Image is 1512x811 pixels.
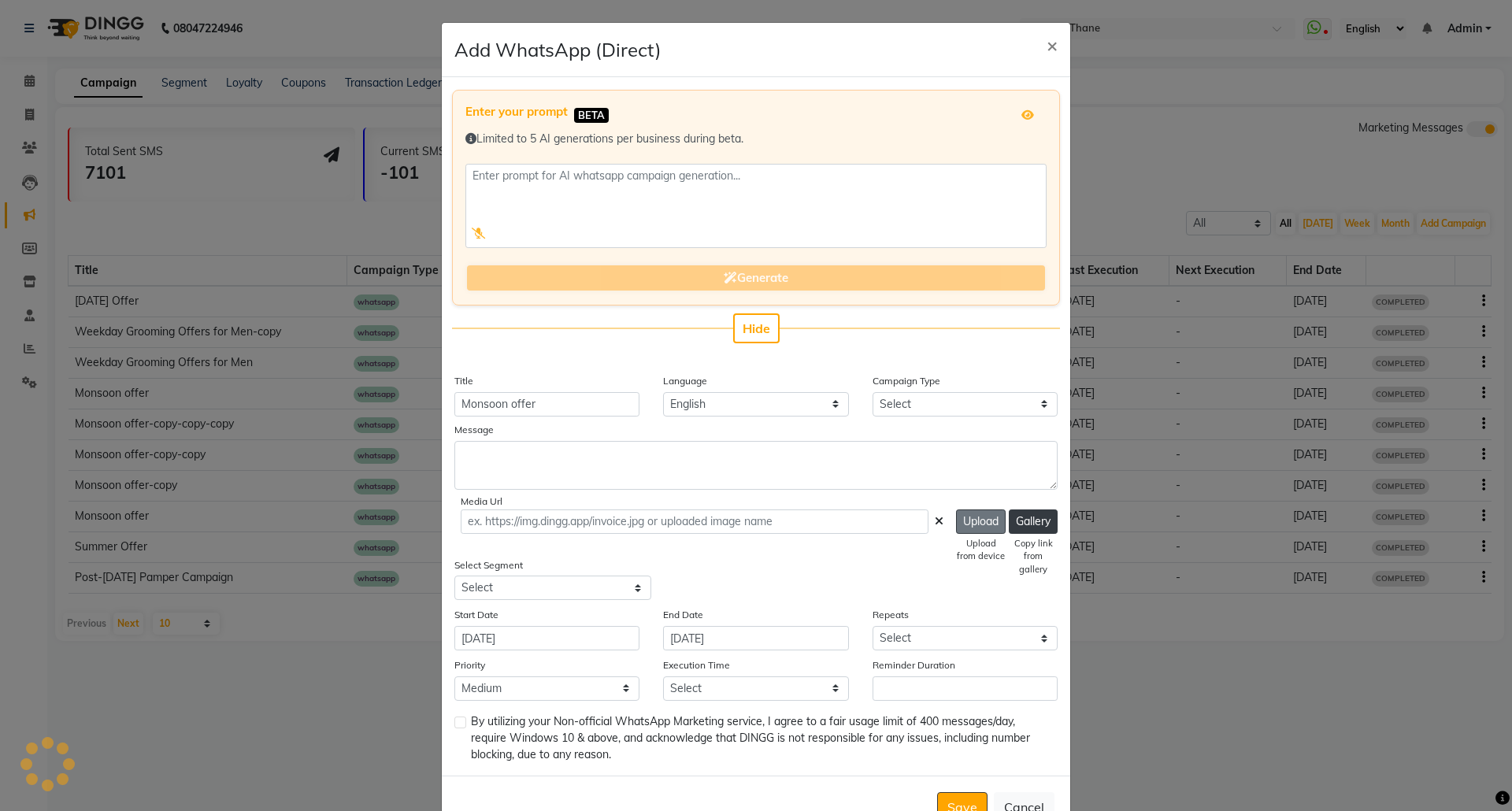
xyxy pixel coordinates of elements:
label: Campaign Type [873,374,940,388]
div: Upload from device [956,537,1006,564]
label: Language [663,374,707,388]
label: Title [454,374,473,388]
label: Priority [454,658,485,672]
label: Message [454,423,494,437]
input: Enter Title [454,392,639,417]
span: × [1047,33,1058,57]
div: Limited to 5 AI generations per business during beta. [465,131,1047,147]
input: ex. https://img.dingg.app/invoice.jpg or uploaded image name [461,509,928,534]
span: By utilizing your Non-official WhatsApp Marketing service, I agree to a fair usage limit of 400 m... [471,713,1045,763]
label: Repeats [873,608,909,622]
label: Media Url [461,494,502,509]
label: Start Date [454,608,498,622]
button: Hide [733,313,780,343]
span: Hide [743,320,770,336]
label: End Date [663,608,703,622]
div: Copy link from gallery [1009,537,1058,576]
label: Select Segment [454,558,523,572]
label: Reminder Duration [873,658,955,672]
label: Execution Time [663,658,730,672]
label: Enter your prompt [465,103,568,121]
button: Close [1034,23,1070,67]
button: Gallery [1009,509,1058,534]
button: Upload [956,509,1006,534]
span: BETA [574,108,609,123]
h4: Add WhatsApp (Direct) [454,35,661,64]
